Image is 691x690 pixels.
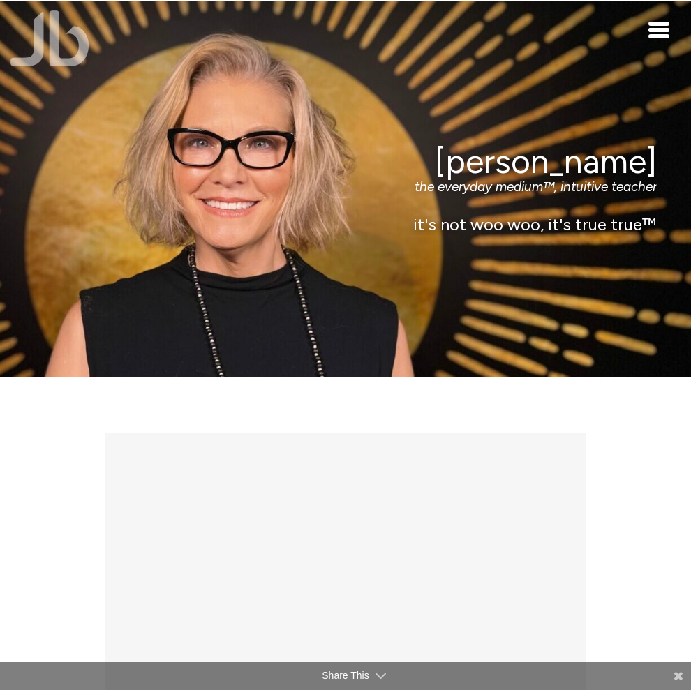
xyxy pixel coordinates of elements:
img: Jamie Butler. The Everyday Medium [10,10,89,66]
p: the everyday medium™, intuitive teacher [35,179,657,195]
h1: [PERSON_NAME] [35,142,657,179]
button: Toggle navigation [649,21,670,38]
p: it's not woo woo, it's true true™ [35,215,657,235]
